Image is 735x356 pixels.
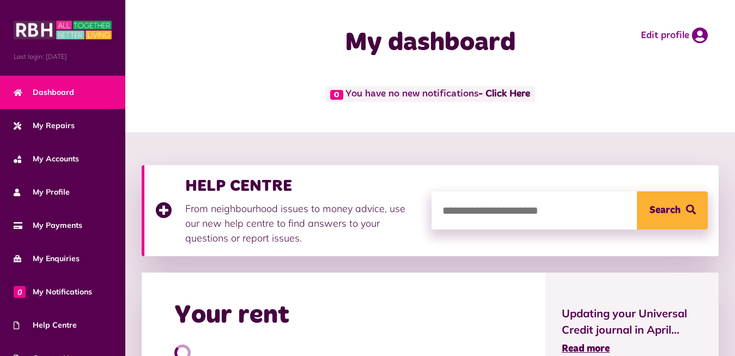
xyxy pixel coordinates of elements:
[637,191,708,230] button: Search
[14,220,82,231] span: My Payments
[14,186,70,198] span: My Profile
[14,253,80,264] span: My Enquiries
[478,89,530,99] a: - Click Here
[649,191,681,230] span: Search
[14,153,79,165] span: My Accounts
[185,176,421,196] h3: HELP CENTRE
[185,201,421,245] p: From neighbourhood issues to money advice, use our new help centre to find answers to your questi...
[14,319,77,331] span: Help Centre
[14,286,92,298] span: My Notifications
[14,120,75,131] span: My Repairs
[174,300,289,331] h2: Your rent
[289,27,572,59] h1: My dashboard
[14,52,112,62] span: Last login: [DATE]
[14,19,112,41] img: MyRBH
[562,305,702,338] span: Updating your Universal Credit journal in April...
[14,286,26,298] span: 0
[641,27,708,44] a: Edit profile
[14,87,74,98] span: Dashboard
[562,344,610,354] span: Read more
[325,86,535,102] span: You have no new notifications
[330,90,343,100] span: 0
